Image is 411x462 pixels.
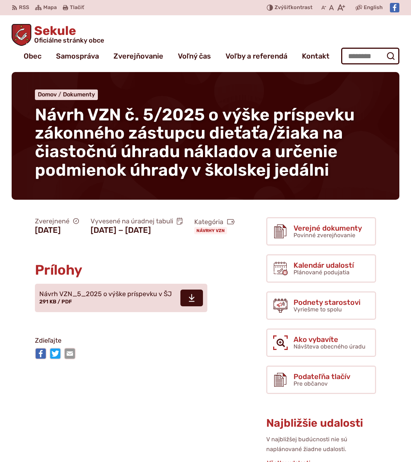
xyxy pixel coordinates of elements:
[294,232,355,239] span: Povinné zverejňovanie
[294,380,328,387] span: Pre občanov
[294,261,354,269] span: Kalendár udalostí
[35,226,79,235] figcaption: [DATE]
[43,3,57,12] span: Mapa
[390,3,399,12] img: Prejsť na Facebook stránku
[12,24,104,46] a: Logo Sekule, prejsť na domovskú stránku.
[35,284,207,312] a: Návrh VZN_5_2025 o výške príspevku v ŠJ 291 KB / PDF
[362,3,384,12] a: English
[294,373,350,381] span: Podateľňa tlačív
[275,4,291,11] span: Zvýšiť
[266,328,376,357] a: Ako vybavíte Návšteva obecného úradu
[194,218,235,226] span: Kategória
[194,227,227,234] a: Návrhy VZN
[226,46,287,66] a: Voľby a referendá
[39,291,172,298] span: Návrh VZN_5_2025 o výške príspevku v ŠJ
[12,24,31,46] img: Prejsť na domovskú stránku
[294,269,350,276] span: Plánované podujatia
[113,46,163,66] a: Zverejňovanie
[19,3,29,12] span: RSS
[24,46,41,66] a: Obec
[275,5,312,11] span: kontrast
[266,291,376,320] a: Podnety starostovi Vyriešme to spolu
[266,217,376,246] a: Verejné dokumenty Povinné zverejňovanie
[294,224,362,232] span: Verejné dokumenty
[70,5,84,11] span: Tlačiť
[64,348,76,359] img: Zdieľať e-mailom
[91,217,183,226] span: Vyvesené na úradnej tabuli
[364,3,383,12] span: English
[63,91,95,98] a: Dokumenty
[178,46,211,66] a: Voľný čas
[38,91,57,98] span: Domov
[35,348,47,359] img: Zdieľať na Facebooku
[302,46,330,66] a: Kontakt
[294,306,342,313] span: Vyriešme to spolu
[35,335,266,346] p: Zdieľajte
[56,46,99,66] a: Samospráva
[91,226,183,235] figcaption: [DATE] − [DATE]
[35,105,355,180] span: Návrh VZN č. 5/2025 o výške príspevku zákonného zástupcu dieťaťa/žiaka na čiastočnú úhradu náklad...
[266,417,376,429] h3: Najbližšie udalosti
[35,263,266,278] h2: Prílohy
[49,348,61,359] img: Zdieľať na Twitteri
[266,366,376,394] a: Podateľňa tlačív Pre občanov
[34,37,104,44] span: Oficiálne stránky obce
[35,217,79,226] span: Zverejnené
[266,254,376,283] a: Kalendár udalostí Plánované podujatia
[294,298,360,306] span: Podnety starostovi
[39,299,72,305] span: 291 KB / PDF
[294,343,366,350] span: Návšteva obecného úradu
[266,435,376,454] p: V najbližšej budúcnosti nie sú naplánované žiadne udalosti.
[31,25,104,44] span: Sekule
[294,335,366,343] span: Ako vybavíte
[38,91,63,98] a: Domov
